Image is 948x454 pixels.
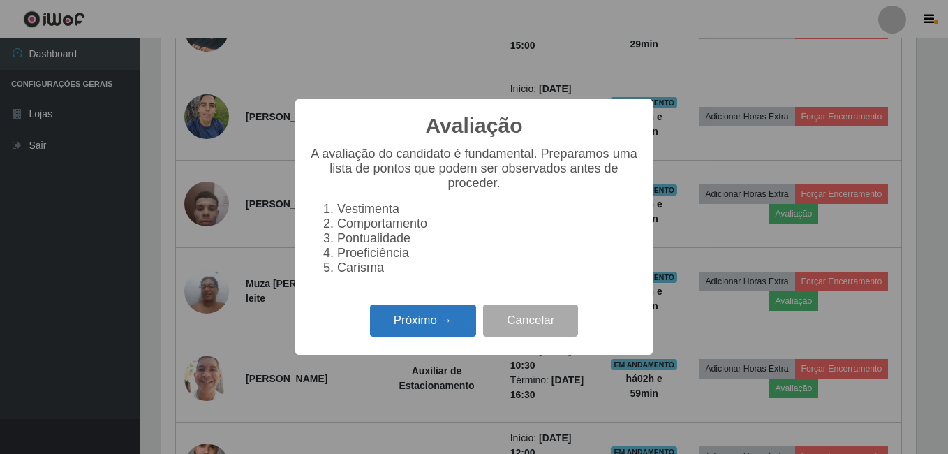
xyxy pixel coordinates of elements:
li: Proeficiência [337,246,639,261]
li: Pontualidade [337,231,639,246]
button: Próximo → [370,305,476,337]
h2: Avaliação [426,113,523,138]
li: Vestimenta [337,202,639,217]
li: Comportamento [337,217,639,231]
p: A avaliação do candidato é fundamental. Preparamos uma lista de pontos que podem ser observados a... [309,147,639,191]
li: Carisma [337,261,639,275]
button: Cancelar [483,305,578,337]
